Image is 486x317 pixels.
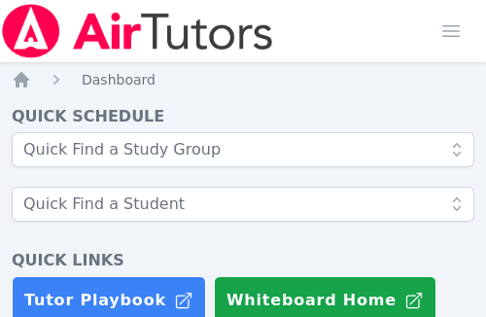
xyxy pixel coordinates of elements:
a: Dashboard [82,70,156,89]
input: Quick Find a Student [12,187,474,222]
h4: Quick Links [12,249,474,272]
span: Dashboard [82,72,156,88]
input: Quick Find a Study Group [12,132,474,167]
h4: Quick Schedule [12,105,474,128]
nav: Breadcrumb [12,70,474,89]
